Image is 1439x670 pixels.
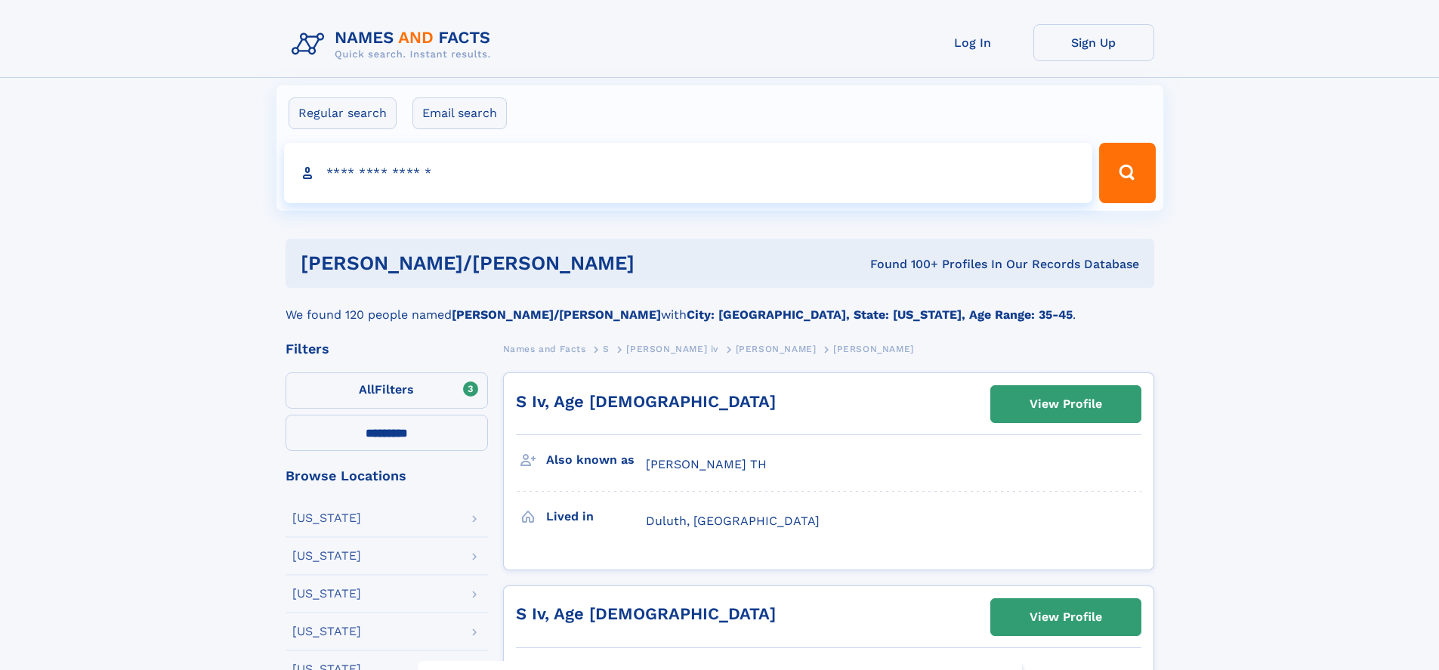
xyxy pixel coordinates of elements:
a: View Profile [991,599,1141,635]
span: [PERSON_NAME] [833,344,914,354]
a: View Profile [991,386,1141,422]
label: Regular search [289,97,397,129]
div: Filters [286,342,488,356]
b: City: [GEOGRAPHIC_DATA], State: [US_STATE], Age Range: 35-45 [687,307,1073,322]
div: We found 120 people named with . [286,288,1154,324]
a: Names and Facts [503,339,586,358]
h1: [PERSON_NAME]/[PERSON_NAME] [301,254,752,273]
a: Log In [912,24,1033,61]
div: Browse Locations [286,469,488,483]
div: [US_STATE] [292,550,361,562]
span: S [603,344,610,354]
span: Duluth, [GEOGRAPHIC_DATA] [646,514,820,528]
div: [US_STATE] [292,625,361,638]
span: All [359,382,375,397]
h3: Also known as [546,447,646,473]
img: Logo Names and Facts [286,24,503,65]
div: [US_STATE] [292,512,361,524]
div: [US_STATE] [292,588,361,600]
span: [PERSON_NAME] [736,344,817,354]
div: View Profile [1030,600,1102,634]
div: View Profile [1030,387,1102,421]
a: S Iv, Age [DEMOGRAPHIC_DATA] [516,604,776,623]
a: S Iv, Age [DEMOGRAPHIC_DATA] [516,392,776,411]
b: [PERSON_NAME]/[PERSON_NAME] [452,307,661,322]
span: [PERSON_NAME] iv [626,344,718,354]
h3: Lived in [546,504,646,530]
a: [PERSON_NAME] iv [626,339,718,358]
a: [PERSON_NAME] [736,339,817,358]
label: Filters [286,372,488,409]
button: Search Button [1099,143,1155,203]
div: Found 100+ Profiles In Our Records Database [752,256,1139,273]
a: Sign Up [1033,24,1154,61]
a: S [603,339,610,358]
span: [PERSON_NAME] TH [646,457,767,471]
input: search input [284,143,1093,203]
label: Email search [412,97,507,129]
